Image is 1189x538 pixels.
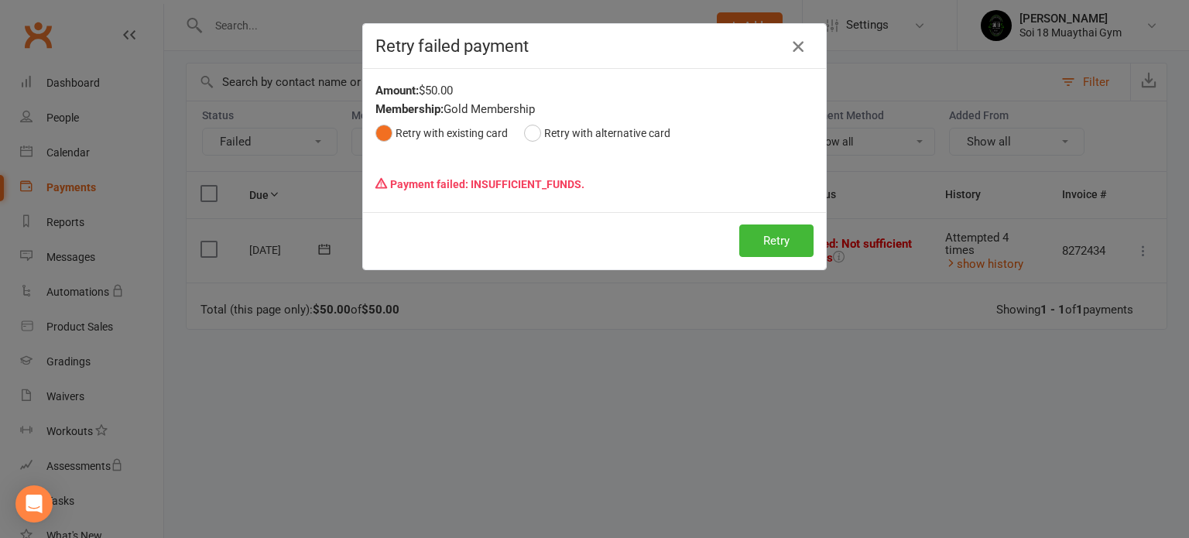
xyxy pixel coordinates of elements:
[375,118,508,148] button: Retry with existing card
[15,485,53,523] div: Open Intercom Messenger
[786,34,810,59] button: Close
[375,102,444,116] strong: Membership:
[375,81,814,100] div: $50.00
[375,100,814,118] div: Gold Membership
[375,84,419,98] strong: Amount:
[524,118,670,148] button: Retry with alternative card
[375,36,814,56] h4: Retry failed payment
[375,170,814,199] p: Payment failed: INSUFFICIENT_FUNDS.
[739,224,814,257] button: Retry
